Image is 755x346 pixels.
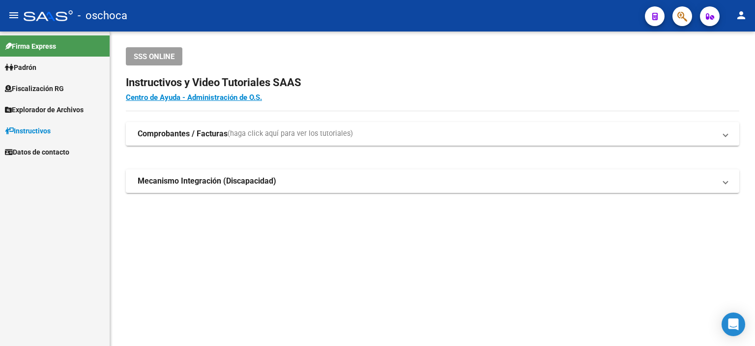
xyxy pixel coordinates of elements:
[138,128,228,139] strong: Comprobantes / Facturas
[5,147,69,157] span: Datos de contacto
[5,126,51,136] span: Instructivos
[735,9,747,21] mat-icon: person
[8,9,20,21] mat-icon: menu
[5,41,56,52] span: Firma Express
[722,313,745,336] div: Open Intercom Messenger
[126,169,739,193] mat-expansion-panel-header: Mecanismo Integración (Discapacidad)
[5,83,64,94] span: Fiscalización RG
[126,122,739,146] mat-expansion-panel-header: Comprobantes / Facturas(haga click aquí para ver los tutoriales)
[138,176,276,187] strong: Mecanismo Integración (Discapacidad)
[126,93,262,102] a: Centro de Ayuda - Administración de O.S.
[126,73,739,92] h2: Instructivos y Video Tutoriales SAAS
[228,128,353,139] span: (haga click aquí para ver los tutoriales)
[126,47,182,65] button: SSS ONLINE
[134,52,174,61] span: SSS ONLINE
[78,5,127,27] span: - oschoca
[5,62,36,73] span: Padrón
[5,104,84,115] span: Explorador de Archivos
